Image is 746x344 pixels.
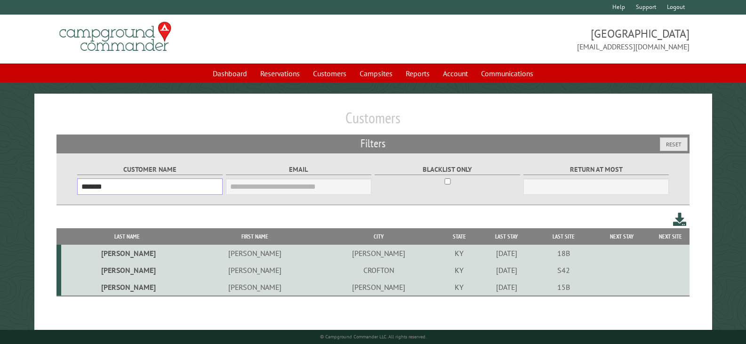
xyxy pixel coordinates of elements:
div: [DATE] [479,248,534,258]
td: 15B [535,279,592,296]
td: [PERSON_NAME] [193,262,317,279]
a: Reports [400,64,435,82]
th: Last Name [61,228,193,245]
a: Dashboard [207,64,253,82]
th: Last Stay [478,228,536,245]
th: Last Site [535,228,592,245]
a: Account [437,64,473,82]
td: [PERSON_NAME] [317,279,441,296]
td: KY [441,279,478,296]
th: First Name [193,228,317,245]
th: Next Stay [592,228,652,245]
a: Campsites [354,64,398,82]
td: [PERSON_NAME] [317,245,441,262]
th: City [317,228,441,245]
button: Reset [660,137,688,151]
a: Reservations [255,64,305,82]
label: Email [226,164,372,175]
h1: Customers [56,109,690,135]
span: [GEOGRAPHIC_DATA] [EMAIL_ADDRESS][DOMAIN_NAME] [373,26,690,52]
td: CROFTON [317,262,441,279]
td: [PERSON_NAME] [61,245,193,262]
th: Next Site [652,228,690,245]
img: Campground Commander [56,18,174,55]
small: © Campground Commander LLC. All rights reserved. [320,334,426,340]
a: Download this customer list (.csv) [673,211,687,228]
td: [PERSON_NAME] [61,262,193,279]
div: [DATE] [479,265,534,275]
label: Return at most [523,164,669,175]
td: S42 [535,262,592,279]
label: Customer Name [77,164,223,175]
th: State [441,228,478,245]
a: Customers [307,64,352,82]
div: [DATE] [479,282,534,292]
td: [PERSON_NAME] [193,245,317,262]
td: [PERSON_NAME] [61,279,193,296]
h2: Filters [56,135,690,152]
a: Communications [475,64,539,82]
td: KY [441,245,478,262]
td: 18B [535,245,592,262]
td: KY [441,262,478,279]
label: Blacklist only [375,164,521,175]
td: [PERSON_NAME] [193,279,317,296]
